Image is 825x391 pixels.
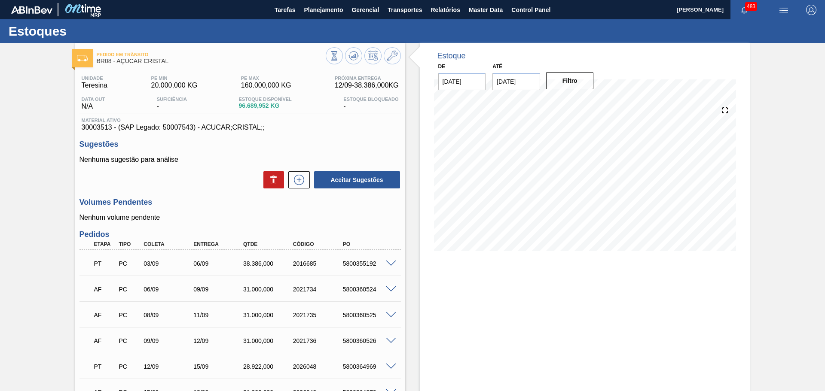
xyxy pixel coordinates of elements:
[116,312,142,318] div: Pedido de Compra
[94,363,116,370] p: PT
[157,97,187,102] span: Suficiência
[92,241,118,247] div: Etapa
[364,47,382,64] button: Programar Estoque
[511,5,550,15] span: Control Panel
[806,5,816,15] img: Logout
[259,171,284,188] div: Excluir Sugestões
[341,337,397,344] div: 5800360526
[326,47,343,64] button: Visão Geral dos Estoques
[351,5,379,15] span: Gerencial
[492,73,540,90] input: dd/mm/yyyy
[116,286,142,293] div: Pedido de Compra
[92,357,118,376] div: Pedido em Trânsito
[191,363,247,370] div: 15/09/2025
[116,241,142,247] div: Tipo
[141,286,197,293] div: 06/09/2025
[155,97,189,110] div: -
[241,241,297,247] div: Qtde
[291,312,347,318] div: 2021735
[82,82,107,89] span: Teresina
[191,286,247,293] div: 09/09/2025
[141,241,197,247] div: Coleta
[341,260,397,267] div: 5800355192
[314,171,400,188] button: Aceitar Sugestões
[239,103,292,109] span: 96.689,952 KG
[384,47,401,64] button: Ir ao Master Data / Geral
[82,97,105,102] span: Data out
[92,254,118,273] div: Pedido em Trânsito
[341,286,397,293] div: 5800360524
[239,97,292,102] span: Estoque Disponível
[151,76,198,81] span: PE MIN
[77,55,88,61] img: Ícone
[79,214,401,221] p: Nenhum volume pendente
[241,363,297,370] div: 28.922,000
[291,260,347,267] div: 2016685
[284,171,310,188] div: Nova sugestão
[97,52,326,57] span: Pedido em Trânsito
[304,5,343,15] span: Planejamento
[79,198,401,207] h3: Volumes Pendentes
[79,156,401,164] p: Nenhuma sugestão para análise
[341,97,400,110] div: -
[82,76,107,81] span: Unidade
[191,241,247,247] div: Entrega
[191,260,247,267] div: 06/09/2025
[141,312,197,318] div: 08/09/2025
[241,312,297,318] div: 31.000,000
[291,286,347,293] div: 2021734
[241,82,291,89] span: 160.000,000 KG
[116,260,142,267] div: Pedido de Compra
[310,170,401,189] div: Aceitar Sugestões
[94,260,116,267] p: PT
[343,97,398,102] span: Estoque Bloqueado
[92,331,118,350] div: Aguardando Faturamento
[745,2,757,11] span: 483
[191,337,247,344] div: 12/09/2025
[546,72,594,89] button: Filtro
[388,5,422,15] span: Transportes
[291,241,347,247] div: Código
[141,363,197,370] div: 12/09/2025
[779,5,789,15] img: userActions
[438,64,446,70] label: De
[92,306,118,324] div: Aguardando Faturamento
[151,82,198,89] span: 20.000,000 KG
[141,260,197,267] div: 03/09/2025
[94,286,116,293] p: AF
[82,124,399,131] span: 30003513 - (SAP Legado: 50007543) - ACUCAR;CRISTAL;;
[116,337,142,344] div: Pedido de Compra
[11,6,52,14] img: TNhmsLtSVTkK8tSr43FrP2fwEKptu5GPRR3wAAAABJRU5ErkJggg==
[79,97,107,110] div: N/A
[79,230,401,239] h3: Pedidos
[82,118,399,123] span: Material ativo
[97,58,326,64] span: BR08 - AÇÚCAR CRISTAL
[9,26,161,36] h1: Estoques
[492,64,502,70] label: Até
[335,82,399,89] span: 12/09 - 38.386,000 KG
[291,337,347,344] div: 2021736
[335,76,399,81] span: Próxima Entrega
[341,241,397,247] div: PO
[94,337,116,344] p: AF
[275,5,296,15] span: Tarefas
[431,5,460,15] span: Relatórios
[92,280,118,299] div: Aguardando Faturamento
[437,52,466,61] div: Estoque
[241,76,291,81] span: PE MAX
[438,73,486,90] input: dd/mm/yyyy
[345,47,362,64] button: Atualizar Gráfico
[141,337,197,344] div: 09/09/2025
[241,337,297,344] div: 31.000,000
[730,4,758,16] button: Notificações
[241,286,297,293] div: 31.000,000
[469,5,503,15] span: Master Data
[341,363,397,370] div: 5800364969
[241,260,297,267] div: 38.386,000
[191,312,247,318] div: 11/09/2025
[116,363,142,370] div: Pedido de Compra
[291,363,347,370] div: 2026048
[341,312,397,318] div: 5800360525
[94,312,116,318] p: AF
[79,140,401,149] h3: Sugestões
